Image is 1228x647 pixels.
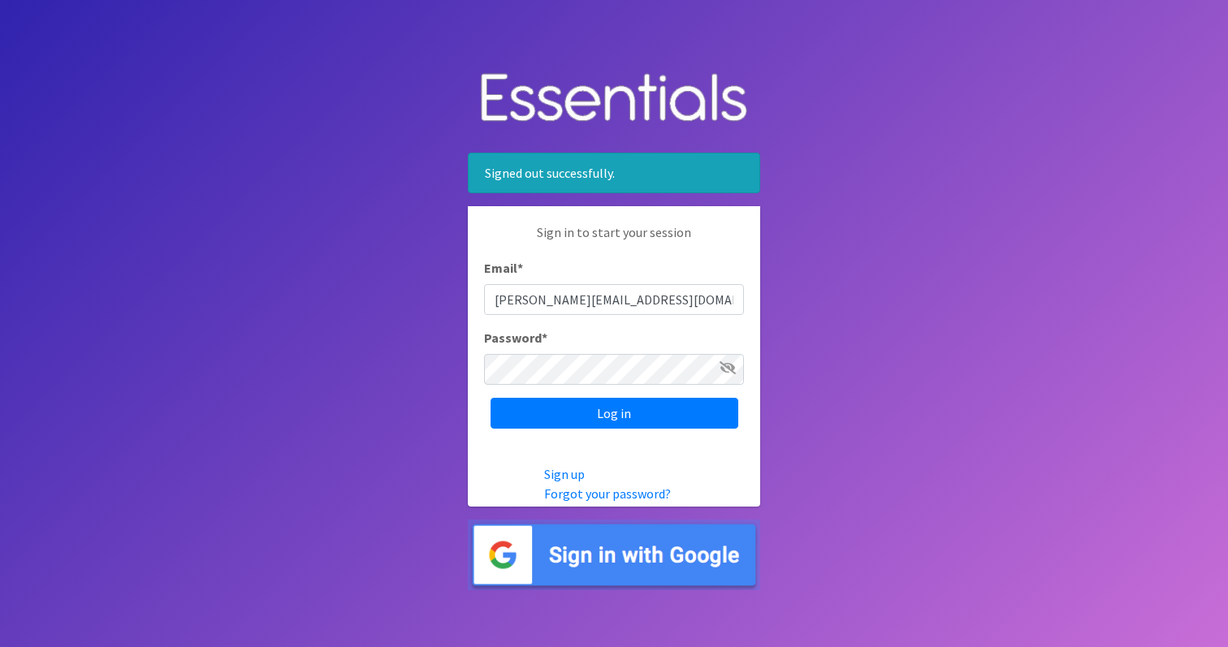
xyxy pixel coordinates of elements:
[544,485,671,502] a: Forgot your password?
[542,330,547,346] abbr: required
[468,153,760,193] div: Signed out successfully.
[484,222,744,258] p: Sign in to start your session
[491,398,738,429] input: Log in
[484,328,547,347] label: Password
[468,520,760,590] img: Sign in with Google
[468,57,760,140] img: Human Essentials
[517,260,523,276] abbr: required
[544,466,585,482] a: Sign up
[484,258,523,278] label: Email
